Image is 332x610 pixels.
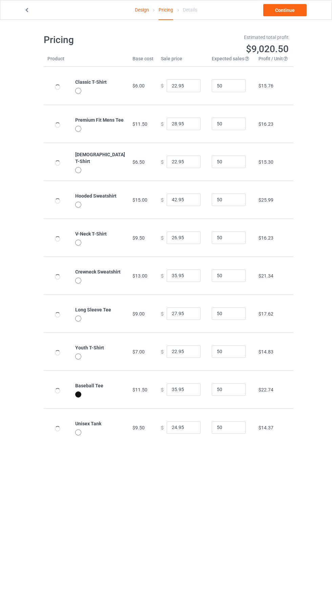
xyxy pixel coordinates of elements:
[75,421,101,426] b: Unisex Tank
[258,235,273,241] span: $16.23
[132,311,145,317] span: $9.00
[258,159,273,165] span: $15.30
[75,345,104,350] b: Youth T-Shirt
[171,34,289,41] div: Estimated total profit
[161,197,164,202] span: $
[132,387,147,392] span: $11.50
[255,55,293,67] th: Profit / Unit
[157,55,208,67] th: Sale price
[161,349,164,354] span: $
[258,425,273,430] span: $14.37
[161,121,164,126] span: $
[161,235,164,240] span: $
[161,425,164,430] span: $
[258,311,273,317] span: $17.62
[129,55,157,67] th: Base cost
[132,349,145,354] span: $7.00
[135,0,149,19] a: Design
[132,235,145,241] span: $9.50
[132,197,147,203] span: $15.00
[75,152,125,164] b: [DEMOGRAPHIC_DATA] T-Shirt
[161,387,164,392] span: $
[75,193,117,199] b: Hooded Sweatshirt
[44,34,162,46] h1: Pricing
[161,273,164,278] span: $
[159,0,173,20] div: Pricing
[208,55,255,67] th: Expected sales
[75,231,107,237] b: V-Neck T-Shirt
[258,83,273,88] span: $15.76
[75,307,111,312] b: Long Sleeve Tee
[75,79,107,85] b: Classic T-Shirt
[44,55,71,67] th: Product
[132,425,145,430] span: $9.50
[132,159,145,165] span: $6.50
[263,4,307,16] a: Continue
[132,83,145,88] span: $6.00
[258,121,273,127] span: $16.23
[75,269,121,274] b: Crewneck Sweatshirt
[161,83,164,88] span: $
[132,273,147,279] span: $13.00
[258,387,273,392] span: $22.74
[161,159,164,164] span: $
[258,349,273,354] span: $14.83
[258,197,273,203] span: $25.99
[258,273,273,279] span: $21.34
[161,311,164,316] span: $
[75,117,124,123] b: Premium Fit Mens Tee
[246,43,289,55] span: $9,020.50
[132,121,147,127] span: $11.50
[75,383,103,388] b: Baseball Tee
[183,0,197,19] div: Details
